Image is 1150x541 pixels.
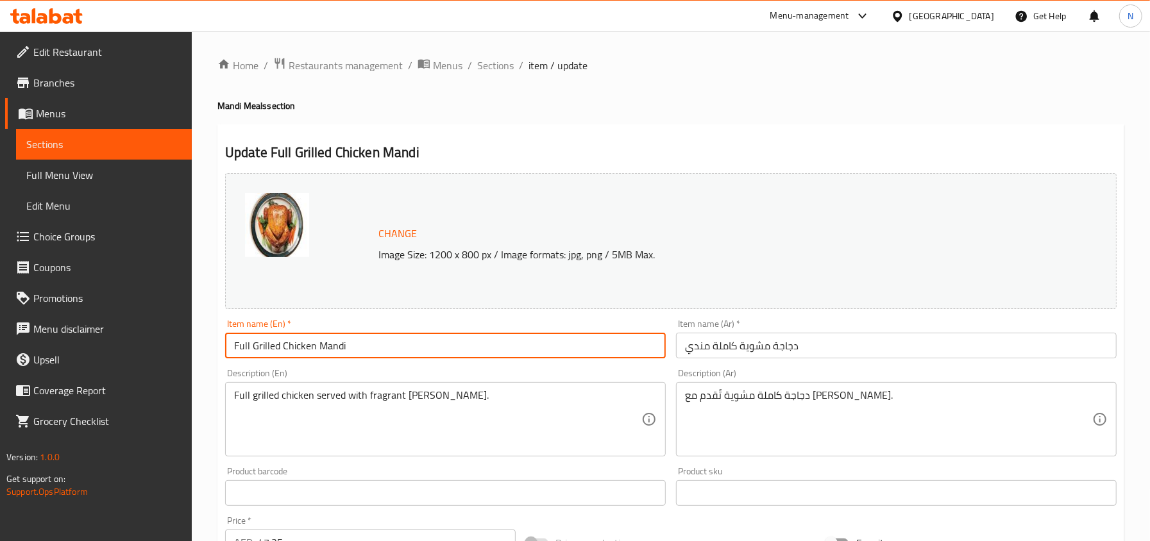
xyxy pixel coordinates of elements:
input: Enter name En [225,333,666,358]
a: Edit Menu [16,190,192,221]
a: Sections [477,58,514,73]
input: Please enter product barcode [225,480,666,506]
span: 1.0.0 [40,449,60,465]
a: Edit Restaurant [5,37,192,67]
div: Menu-management [770,8,849,24]
li: / [264,58,268,73]
a: Restaurants management [273,57,403,74]
a: Grocery Checklist [5,406,192,437]
a: Branches [5,67,192,98]
li: / [408,58,412,73]
a: Promotions [5,283,192,313]
span: Restaurants management [289,58,403,73]
span: Grocery Checklist [33,413,182,429]
a: Coverage Report [5,375,192,406]
span: item / update [528,58,588,73]
span: Sections [26,137,182,152]
li: / [519,58,523,73]
a: Upsell [5,344,192,375]
a: Choice Groups [5,221,192,252]
a: Full Menu View [16,160,192,190]
input: Please enter product sku [676,480,1117,506]
span: Full Menu View [26,167,182,183]
textarea: دجاجة كاملة مشوية تُقدم مع [PERSON_NAME]. [685,389,1092,450]
a: Support.OpsPlatform [6,483,88,500]
a: Menus [5,98,192,129]
a: Menu disclaimer [5,313,192,344]
span: Change [378,224,417,243]
input: Enter name Ar [676,333,1117,358]
span: Upsell [33,352,182,367]
span: Edit Menu [26,198,182,213]
a: Home [217,58,258,73]
a: Sections [16,129,192,160]
span: Menu disclaimer [33,321,182,337]
button: Change [373,221,422,247]
div: [GEOGRAPHIC_DATA] [909,9,994,23]
a: Coupons [5,252,192,283]
nav: breadcrumb [217,57,1124,74]
p: Image Size: 1200 x 800 px / Image formats: jpg, png / 5MB Max. [373,247,1012,262]
span: Menus [36,106,182,121]
h2: Update Full Grilled Chicken Mandi [225,143,1117,162]
span: Choice Groups [33,229,182,244]
span: Coupons [33,260,182,275]
span: Promotions [33,290,182,306]
img: grilledchicken638925724860638468.jpg [245,193,309,257]
span: Coverage Report [33,383,182,398]
span: Edit Restaurant [33,44,182,60]
span: Version: [6,449,38,465]
textarea: Full grilled chicken served with fragrant [PERSON_NAME]. [234,389,641,450]
li: / [468,58,472,73]
h4: Mandi Meals section [217,99,1124,112]
a: Menus [418,57,462,74]
span: Menus [433,58,462,73]
span: N [1128,9,1133,23]
span: Branches [33,75,182,90]
span: Get support on: [6,470,65,487]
